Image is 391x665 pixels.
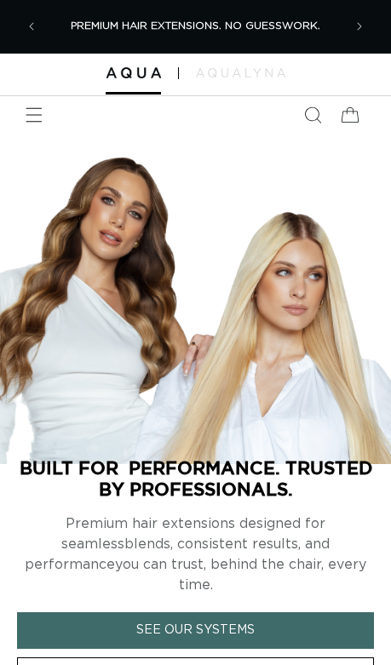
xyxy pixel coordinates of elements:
[341,8,378,45] button: Next announcement
[294,96,331,134] summary: Search
[17,612,374,649] a: See Our Systems
[13,8,50,45] button: Previous announcement
[71,20,320,31] span: PREMIUM HAIR EXTENSIONS. NO GUESSWORK.
[17,457,374,500] p: BUILT FOR PERFORMANCE. TRUSTED BY PROFESSIONALS.
[15,96,53,134] summary: Menu
[196,68,285,77] img: aqualyna.com
[106,67,161,78] img: Aqua Hair Extensions
[17,513,374,595] p: Premium hair extensions designed for seamless blends, consistent results, and performance you can...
